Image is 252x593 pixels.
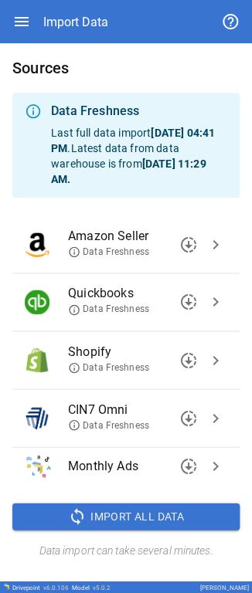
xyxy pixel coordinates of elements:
[68,456,203,475] span: Monthly Ads
[43,15,108,29] div: Import Data
[200,584,249,591] div: [PERSON_NAME]
[51,158,206,185] b: [DATE] 11:29 AM .
[3,583,9,589] img: Drivepoint
[206,351,225,369] span: chevron_right
[51,125,227,187] p: Last full data import . Latest data from data warehouse is from
[68,361,149,374] span: Data Freshness
[43,584,69,591] span: v 6.0.106
[68,400,203,418] span: CIN7 Omni
[12,584,69,591] div: Drivepoint
[179,351,198,369] span: downloading
[93,584,111,591] span: v 5.0.2
[179,293,198,311] span: downloading
[68,246,149,259] span: Data Freshness
[206,456,225,475] span: chevron_right
[68,227,203,246] span: Amazon Seller
[206,236,225,254] span: chevron_right
[51,102,227,120] div: Data Freshness
[179,456,198,475] span: downloading
[68,303,149,316] span: Data Freshness
[179,236,198,254] span: downloading
[25,453,53,478] img: Monthly Ads
[25,347,49,372] img: Shopify
[25,232,49,257] img: Amazon Seller
[68,507,87,525] span: sync
[68,342,203,361] span: Shopify
[12,542,240,559] h6: Data import can take several minutes.
[206,293,225,311] span: chevron_right
[12,503,240,530] button: Import All Data
[72,584,111,591] div: Model
[90,507,184,526] span: Import All Data
[25,405,49,430] img: CIN7 Omni
[68,418,149,432] span: Data Freshness
[51,127,215,154] b: [DATE] 04:41 PM
[12,56,240,80] h6: Sources
[68,284,203,303] span: Quickbooks
[179,408,198,427] span: downloading
[206,408,225,427] span: chevron_right
[25,290,49,314] img: Quickbooks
